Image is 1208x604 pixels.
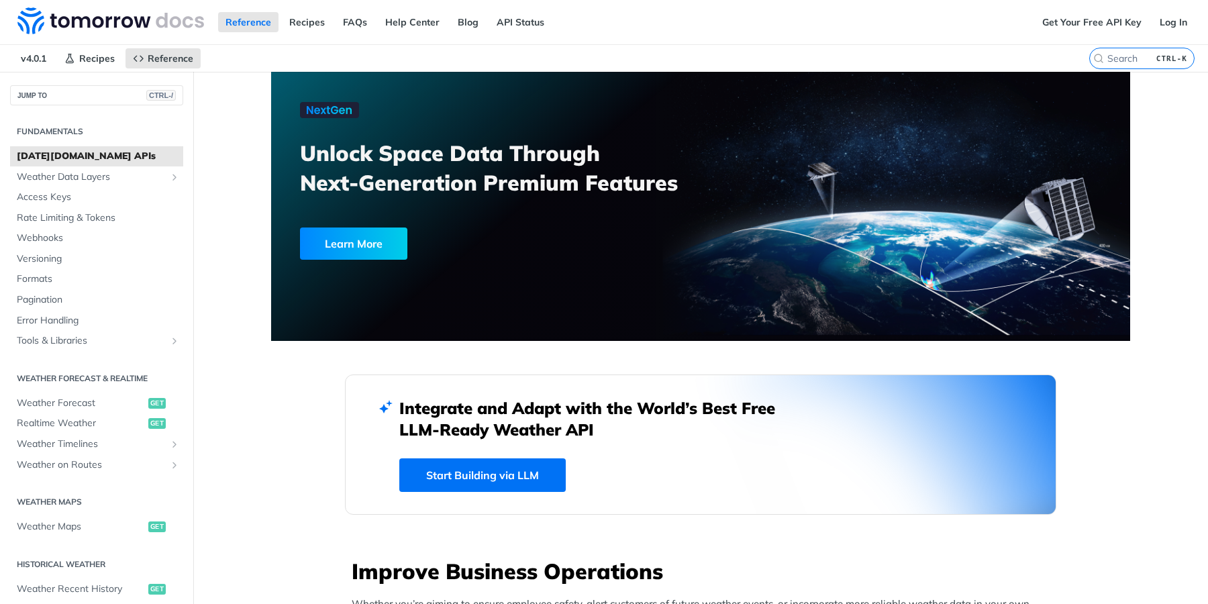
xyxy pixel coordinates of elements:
[13,48,54,68] span: v4.0.1
[10,372,183,385] h2: Weather Forecast & realtime
[17,7,204,34] img: Tomorrow.io Weather API Docs
[169,439,180,450] button: Show subpages for Weather Timelines
[17,438,166,451] span: Weather Timelines
[169,172,180,183] button: Show subpages for Weather Data Layers
[17,397,145,410] span: Weather Forecast
[352,556,1056,586] h3: Improve Business Operations
[169,336,180,346] button: Show subpages for Tools & Libraries
[79,52,115,64] span: Recipes
[146,90,176,101] span: CTRL-/
[10,228,183,248] a: Webhooks
[1152,12,1195,32] a: Log In
[300,228,632,260] a: Learn More
[399,458,566,492] a: Start Building via LLM
[17,272,180,286] span: Formats
[17,334,166,348] span: Tools & Libraries
[17,520,145,534] span: Weather Maps
[399,397,795,440] h2: Integrate and Adapt with the World’s Best Free LLM-Ready Weather API
[17,458,166,472] span: Weather on Routes
[17,314,180,328] span: Error Handling
[10,290,183,310] a: Pagination
[17,252,180,266] span: Versioning
[10,269,183,289] a: Formats
[10,125,183,138] h2: Fundamentals
[10,187,183,207] a: Access Keys
[17,191,180,204] span: Access Keys
[10,146,183,166] a: [DATE][DOMAIN_NAME] APIs
[169,460,180,470] button: Show subpages for Weather on Routes
[282,12,332,32] a: Recipes
[10,434,183,454] a: Weather TimelinesShow subpages for Weather Timelines
[218,12,279,32] a: Reference
[148,398,166,409] span: get
[450,12,486,32] a: Blog
[148,521,166,532] span: get
[17,150,180,163] span: [DATE][DOMAIN_NAME] APIs
[57,48,122,68] a: Recipes
[10,208,183,228] a: Rate Limiting & Tokens
[17,211,180,225] span: Rate Limiting & Tokens
[300,102,359,118] img: NextGen
[1035,12,1149,32] a: Get Your Free API Key
[17,583,145,596] span: Weather Recent History
[148,418,166,429] span: get
[17,170,166,184] span: Weather Data Layers
[10,167,183,187] a: Weather Data LayersShow subpages for Weather Data Layers
[378,12,447,32] a: Help Center
[10,579,183,599] a: Weather Recent Historyget
[148,584,166,595] span: get
[300,138,715,197] h3: Unlock Space Data Through Next-Generation Premium Features
[17,417,145,430] span: Realtime Weather
[148,52,193,64] span: Reference
[17,293,180,307] span: Pagination
[300,228,407,260] div: Learn More
[489,12,552,32] a: API Status
[125,48,201,68] a: Reference
[17,232,180,245] span: Webhooks
[10,311,183,331] a: Error Handling
[1093,53,1104,64] svg: Search
[10,393,183,413] a: Weather Forecastget
[336,12,374,32] a: FAQs
[10,331,183,351] a: Tools & LibrariesShow subpages for Tools & Libraries
[10,517,183,537] a: Weather Mapsget
[10,558,183,570] h2: Historical Weather
[10,249,183,269] a: Versioning
[10,455,183,475] a: Weather on RoutesShow subpages for Weather on Routes
[10,85,183,105] button: JUMP TOCTRL-/
[1153,52,1191,65] kbd: CTRL-K
[10,496,183,508] h2: Weather Maps
[10,413,183,434] a: Realtime Weatherget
